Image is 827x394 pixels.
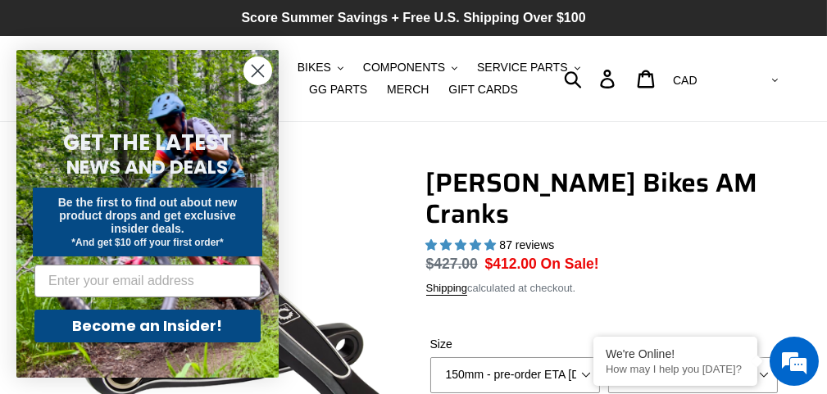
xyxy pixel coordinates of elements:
input: Enter your email address [34,265,261,297]
div: We're Online! [606,347,745,360]
a: GG PARTS [301,79,375,101]
a: GIFT CARDS [440,79,526,101]
button: Become an Insider! [34,310,261,342]
a: Shipping [426,282,468,296]
span: $412.00 [485,256,537,272]
span: MERCH [387,83,429,97]
textarea: Type your message and hit 'Enter' [8,239,312,297]
span: On Sale! [541,253,599,274]
s: $427.00 [426,256,478,272]
span: SERVICE PARTS [477,61,567,75]
span: GIFT CARDS [448,83,518,97]
button: BIKES [289,57,352,79]
button: SERVICE PARTS [469,57,588,79]
div: Minimize live chat window [269,8,308,48]
button: Close dialog [243,57,272,85]
label: Bottom-Bracket [608,336,778,353]
div: Chat with us now [110,92,300,113]
div: Navigation go back [18,90,43,115]
h1: [PERSON_NAME] Bikes AM Cranks [426,167,783,230]
span: *And get $10 off your first order* [71,237,223,248]
img: d_696896380_company_1647369064580_696896380 [52,82,93,123]
span: NEWS AND DEALS [67,154,229,180]
span: GET THE LATEST [63,128,232,157]
div: calculated at checkout. [426,280,783,297]
span: Be the first to find out about new product drops and get exclusive insider deals. [58,196,238,235]
span: 87 reviews [499,238,554,251]
button: COMPONENTS [355,57,466,79]
span: GG PARTS [309,83,367,97]
span: We're online! [95,102,226,268]
a: MERCH [379,79,437,101]
span: COMPONENTS [363,61,445,75]
p: How may I help you today? [606,363,745,375]
span: 4.97 stars [426,238,500,251]
span: BIKES [298,61,331,75]
label: Size [430,336,600,353]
